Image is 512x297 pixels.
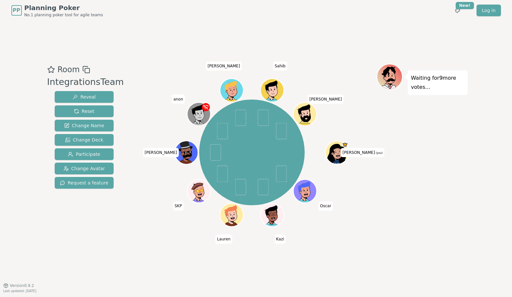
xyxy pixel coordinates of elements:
[65,137,103,143] span: Change Deck
[411,74,464,92] p: Waiting for 9 more votes...
[24,12,103,18] span: No.1 planning poker tool for agile teams
[13,7,20,14] span: PP
[64,122,104,129] span: Change Name
[68,151,100,157] span: Participate
[342,142,348,147] span: Kate is the host
[308,94,344,103] span: Click to change your name
[172,94,185,103] span: Click to change your name
[326,142,348,163] button: Click to change your avatar
[273,61,287,71] span: Click to change your name
[173,201,184,210] span: Click to change your name
[74,108,94,115] span: Reset
[206,61,242,71] span: Click to change your name
[341,148,384,157] span: Click to change your name
[55,148,114,160] button: Participate
[55,163,114,174] button: Change Avatar
[55,91,114,103] button: Reveal
[55,105,114,117] button: Reset
[452,5,464,16] button: New!
[24,3,103,12] span: Planning Poker
[60,180,108,186] span: Request a feature
[375,152,383,155] span: (you)
[318,201,333,210] span: Click to change your name
[477,5,501,16] a: Log in
[47,64,55,75] button: Add as favourite
[58,64,80,75] span: Room
[3,283,34,288] button: Version0.9.2
[3,289,36,293] span: Last updated: [DATE]
[55,120,114,131] button: Change Name
[63,165,105,172] span: Change Avatar
[274,235,286,244] span: Click to change your name
[143,148,179,157] span: Click to change your name
[215,235,232,244] span: Click to change your name
[456,2,474,9] div: New!
[10,283,34,288] span: Version 0.9.2
[55,177,114,189] button: Request a feature
[55,134,114,146] button: Change Deck
[11,3,103,18] a: PPPlanning PokerNo.1 planning poker tool for agile teams
[47,75,124,89] div: IntegrationsTeam
[73,94,96,100] span: Reveal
